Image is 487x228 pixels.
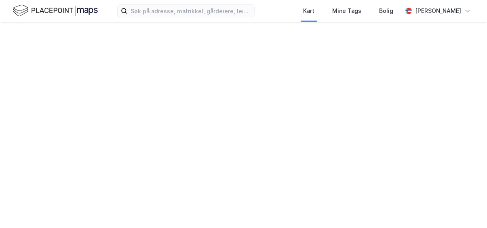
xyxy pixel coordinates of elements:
input: Søk på adresse, matrikkel, gårdeiere, leietakere eller personer [127,5,254,17]
div: Kart [303,6,314,16]
img: logo.f888ab2527a4732fd821a326f86c7f29.svg [13,4,98,18]
div: Mine Tags [332,6,361,16]
div: Bolig [379,6,393,16]
div: [PERSON_NAME] [415,6,461,16]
